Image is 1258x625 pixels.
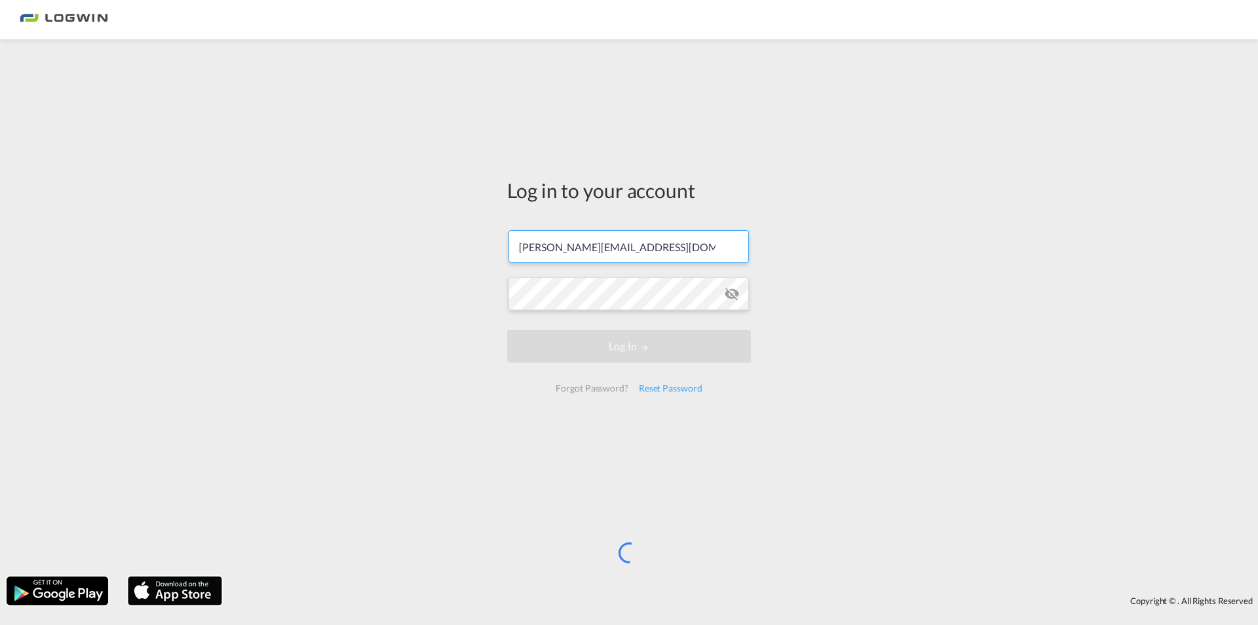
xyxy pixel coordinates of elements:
[550,376,633,400] div: Forgot Password?
[507,176,751,204] div: Log in to your account
[126,575,223,607] img: apple.png
[507,330,751,363] button: LOGIN
[724,286,740,302] md-icon: icon-eye-off
[5,575,109,607] img: google.png
[229,590,1258,612] div: Copyright © . All Rights Reserved
[508,230,749,263] input: Enter email/phone number
[20,5,108,35] img: bc73a0e0d8c111efacd525e4c8ad7d32.png
[634,376,708,400] div: Reset Password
